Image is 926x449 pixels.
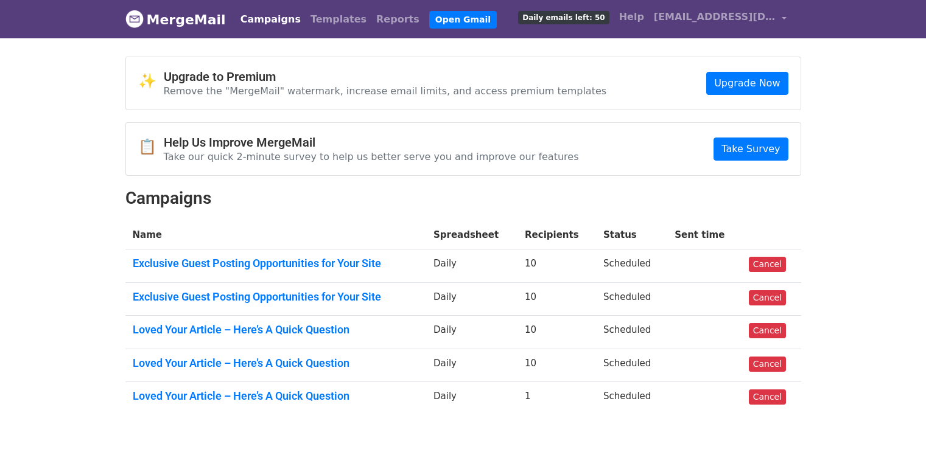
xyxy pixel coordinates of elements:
a: Cancel [749,323,786,338]
th: Spreadsheet [426,221,517,249]
td: Scheduled [596,349,667,382]
td: Scheduled [596,316,667,349]
td: Scheduled [596,382,667,415]
td: Scheduled [596,249,667,283]
a: Cancel [749,257,786,272]
td: Daily [426,382,517,415]
td: Daily [426,249,517,283]
td: 1 [517,382,596,415]
a: Daily emails left: 50 [513,5,614,29]
a: MergeMail [125,7,226,32]
a: Loved Your Article – Here’s A Quick Question [133,389,419,403]
th: Sent time [667,221,742,249]
td: Scheduled [596,282,667,316]
a: Take Survey [714,137,788,161]
a: Exclusive Guest Posting Opportunities for Your Site [133,257,419,270]
td: 10 [517,249,596,283]
a: Loved Your Article – Here’s A Quick Question [133,357,419,370]
a: Open Gmail [429,11,497,29]
th: Status [596,221,667,249]
a: Reports [371,7,424,32]
a: Upgrade Now [706,72,788,95]
a: Cancel [749,389,786,405]
th: Name [125,221,426,249]
a: Campaigns [236,7,306,32]
h4: Help Us Improve MergeMail [164,135,579,150]
span: ✨ [138,72,164,90]
a: Templates [306,7,371,32]
td: Daily [426,316,517,349]
a: Loved Your Article – Here’s A Quick Question [133,323,419,336]
a: [EMAIL_ADDRESS][DOMAIN_NAME] [649,5,791,33]
h4: Upgrade to Premium [164,69,607,84]
td: 10 [517,282,596,316]
a: Cancel [749,357,786,372]
span: [EMAIL_ADDRESS][DOMAIN_NAME] [654,10,776,24]
span: 📋 [138,138,164,156]
p: Remove the "MergeMail" watermark, increase email limits, and access premium templates [164,85,607,97]
td: Daily [426,282,517,316]
p: Take our quick 2-minute survey to help us better serve you and improve our features [164,150,579,163]
a: Exclusive Guest Posting Opportunities for Your Site [133,290,419,304]
a: Help [614,5,649,29]
td: 10 [517,316,596,349]
a: Cancel [749,290,786,305]
h2: Campaigns [125,188,801,209]
img: MergeMail logo [125,10,144,28]
span: Daily emails left: 50 [518,11,609,24]
th: Recipients [517,221,596,249]
td: 10 [517,349,596,382]
td: Daily [426,349,517,382]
